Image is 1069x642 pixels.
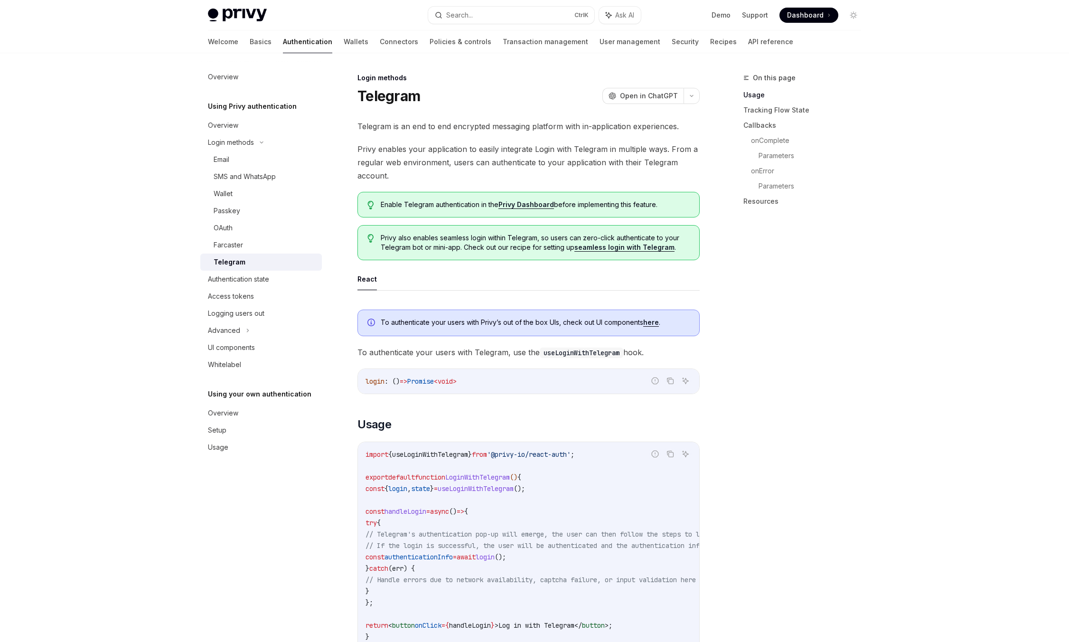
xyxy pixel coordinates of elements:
[208,425,226,436] div: Setup
[200,117,322,134] a: Overview
[214,205,240,217] div: Passkey
[649,448,661,460] button: Report incorrect code
[487,450,571,459] span: '@privy-io/react-auth'
[344,30,368,53] a: Wallets
[411,484,430,493] span: state
[602,88,684,104] button: Open in ChatGPT
[514,484,525,493] span: ();
[400,377,407,386] span: =>
[200,439,322,456] a: Usage
[743,194,869,209] a: Resources
[384,377,400,386] span: : ()
[449,507,457,516] span: ()
[392,450,468,459] span: useLoginWithTelegram
[742,10,768,20] a: Support
[200,68,322,85] a: Overview
[200,236,322,254] a: Farcaster
[366,587,369,595] span: }
[208,274,269,285] div: Authentication state
[599,7,641,24] button: Ask AI
[208,342,255,353] div: UI components
[214,256,245,268] div: Telegram
[445,621,449,630] span: {
[620,91,678,101] span: Open in ChatGPT
[208,120,238,131] div: Overview
[495,621,498,630] span: >
[200,305,322,322] a: Logging users out
[208,442,228,453] div: Usage
[388,450,392,459] span: {
[208,407,238,419] div: Overview
[200,339,322,356] a: UI components
[392,564,403,573] span: err
[407,484,411,493] span: ,
[574,243,675,252] a: seamless login with Telegram
[438,484,514,493] span: useLoginWithTelegram
[200,422,322,439] a: Setup
[200,405,322,422] a: Overview
[208,9,267,22] img: light logo
[407,377,434,386] span: Promise
[214,222,233,234] div: OAuth
[748,30,793,53] a: API reference
[472,450,487,459] span: from
[643,318,659,327] a: here
[388,621,392,630] span: <
[430,484,434,493] span: }
[367,201,374,209] svg: Tip
[600,30,660,53] a: User management
[751,163,869,179] a: onError
[357,87,420,104] h1: Telegram
[366,633,369,641] span: }
[208,71,238,83] div: Overview
[357,346,700,359] span: To authenticate your users with Telegram, use the hook.
[366,541,840,550] span: // If the login is successful, the user will be authenticated and the authentication information ...
[510,473,517,481] span: ()
[441,621,445,630] span: =
[615,10,634,20] span: Ask AI
[388,484,407,493] span: login
[366,564,369,573] span: }
[743,87,869,103] a: Usage
[751,133,869,148] a: onComplete
[415,473,445,481] span: function
[415,621,441,630] span: onClick
[679,375,692,387] button: Ask AI
[453,553,457,561] span: =
[214,188,233,199] div: Wallet
[208,30,238,53] a: Welcome
[846,8,861,23] button: Toggle dark mode
[200,356,322,373] a: Whitelabel
[457,553,476,561] span: await
[384,507,426,516] span: handleLogin
[388,564,392,573] span: (
[388,473,415,481] span: default
[366,507,384,516] span: const
[208,388,311,400] h5: Using your own authentication
[381,200,690,209] span: Enable Telegram authentication in the before implementing this feature.
[357,417,391,432] span: Usage
[214,171,276,182] div: SMS and WhatsApp
[366,530,760,538] span: // Telegram's authentication pop-up will emerge, the user can then follow the steps to link its a...
[430,30,491,53] a: Policies & controls
[574,621,582,630] span: </
[366,621,388,630] span: return
[649,375,661,387] button: Report incorrect code
[491,621,495,630] span: }
[468,450,472,459] span: }
[366,377,384,386] span: login
[438,377,453,386] span: void
[392,621,415,630] span: button
[214,239,243,251] div: Farcaster
[430,507,449,516] span: async
[208,137,254,148] div: Login methods
[712,10,731,20] a: Demo
[250,30,272,53] a: Basics
[367,319,377,328] svg: Info
[743,103,869,118] a: Tracking Flow State
[367,234,374,243] svg: Tip
[357,120,700,133] span: Telegram is an end to end encrypted messaging platform with in-application experiences.
[377,519,381,527] span: {
[446,9,473,21] div: Search...
[366,576,696,584] span: // Handle errors due to network availability, captcha failure, or input validation here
